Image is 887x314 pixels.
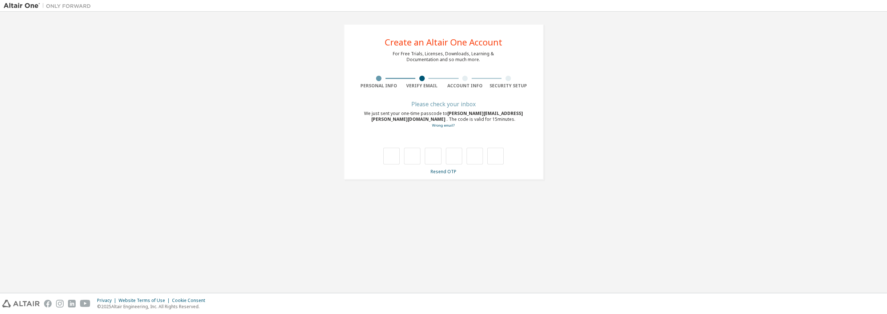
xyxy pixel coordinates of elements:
[393,51,494,63] div: For Free Trials, Licenses, Downloads, Learning & Documentation and so much more.
[432,123,455,128] a: Go back to the registration form
[4,2,95,9] img: Altair One
[444,83,487,89] div: Account Info
[357,111,530,128] div: We just sent your one-time passcode to . The code is valid for 15 minutes.
[172,298,209,303] div: Cookie Consent
[357,83,401,89] div: Personal Info
[431,168,456,175] a: Resend OTP
[97,298,119,303] div: Privacy
[2,300,40,307] img: altair_logo.svg
[119,298,172,303] div: Website Terms of Use
[372,110,523,122] span: [PERSON_NAME][EMAIL_ADDRESS][PERSON_NAME][DOMAIN_NAME]
[400,83,444,89] div: Verify Email
[56,300,64,307] img: instagram.svg
[487,83,530,89] div: Security Setup
[80,300,91,307] img: youtube.svg
[68,300,76,307] img: linkedin.svg
[357,102,530,106] div: Please check your inbox
[44,300,52,307] img: facebook.svg
[385,38,502,47] div: Create an Altair One Account
[97,303,209,310] p: © 2025 Altair Engineering, Inc. All Rights Reserved.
